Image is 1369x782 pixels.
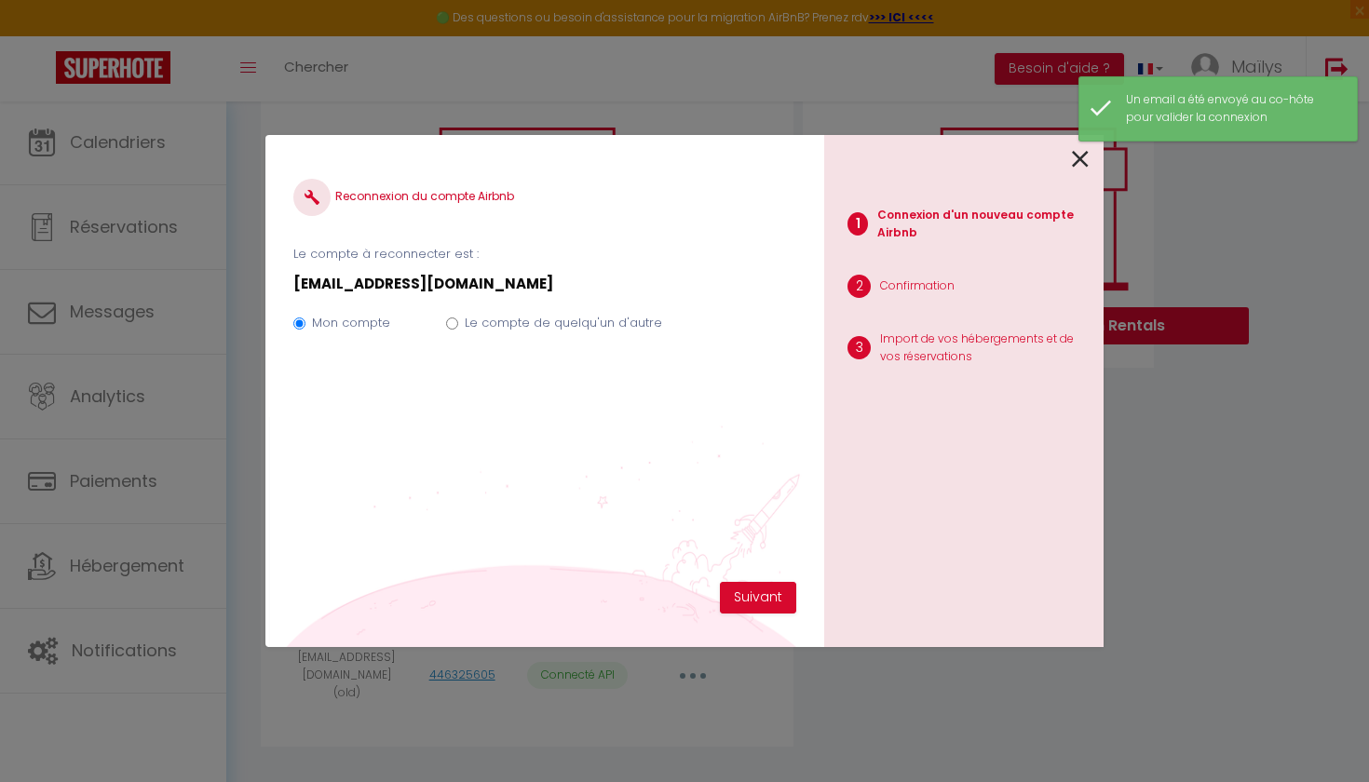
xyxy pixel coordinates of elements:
[880,277,955,295] p: Confirmation
[293,179,796,216] h4: Reconnexion du compte Airbnb
[293,245,796,263] p: Le compte à reconnecter est :
[847,275,871,298] span: 2
[720,582,796,613] button: Suivant
[293,273,796,295] p: [EMAIL_ADDRESS][DOMAIN_NAME]
[847,212,868,236] span: 1
[312,314,390,332] label: Mon compte
[847,336,871,359] span: 3
[877,207,1089,242] p: Connexion d'un nouveau compte Airbnb
[1126,91,1338,127] div: Un email a été envoyé au co-hôte pour valider la connexion
[465,314,662,332] label: Le compte de quelqu'un d'autre
[880,330,1089,366] p: Import de vos hébergements et de vos réservations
